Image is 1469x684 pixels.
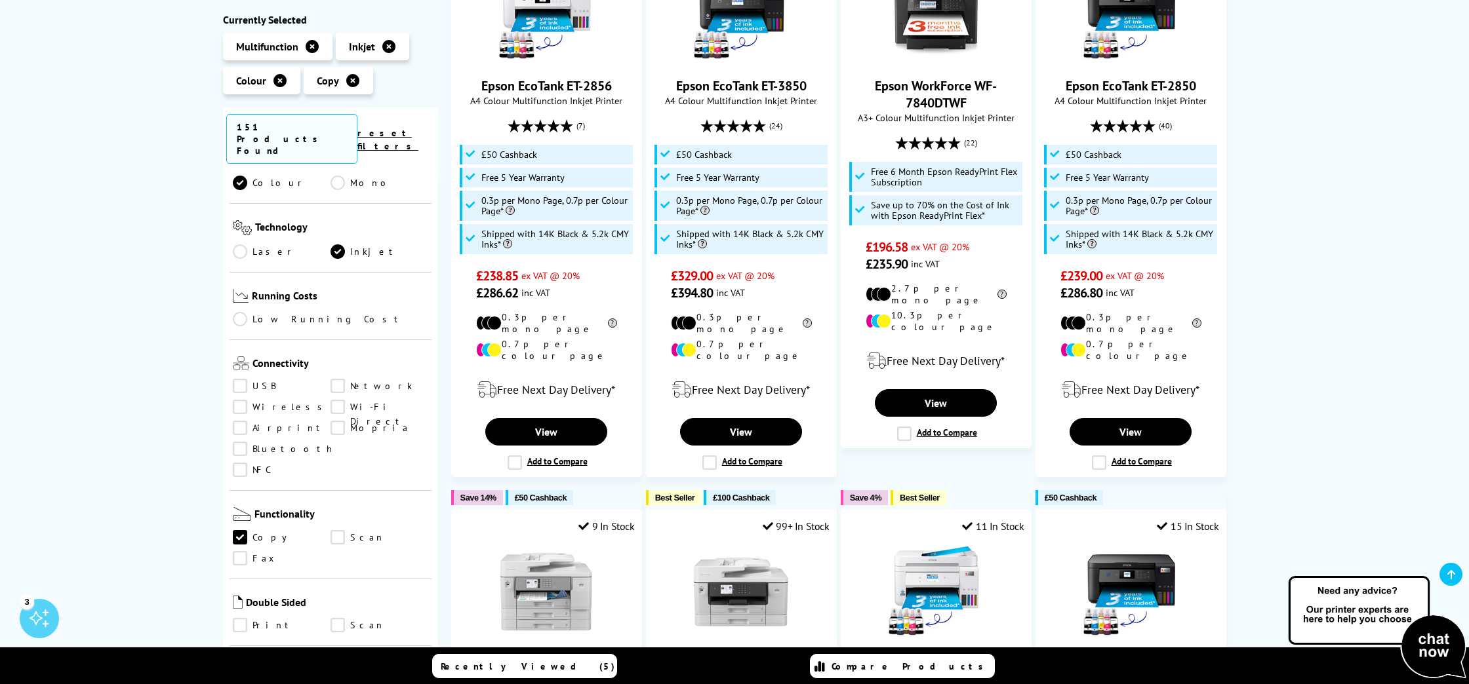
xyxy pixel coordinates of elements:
a: View [680,418,802,446]
a: View [485,418,607,446]
img: Brother MFC-J6957DW [497,542,595,641]
span: £394.80 [671,284,714,301]
button: Save 4% [841,490,888,505]
label: Add to Compare [1092,455,1172,470]
span: £50 Cashback [515,493,567,503]
a: Low Running Cost [233,312,428,326]
span: A4 Colour Multifunction Inkjet Printer [458,94,635,107]
a: Print [233,618,331,633]
a: Inkjet [331,244,428,259]
a: Epson EcoTank ET-2851 [1081,630,1180,643]
span: Running Costs [252,289,428,305]
span: £238.85 [476,267,519,284]
a: Scan [331,618,428,633]
li: 0.3p per mono page [1060,311,1201,335]
span: Connectivity [252,356,428,372]
span: Save 4% [850,493,881,503]
img: Functionality [233,507,251,522]
button: Save 14% [451,490,503,505]
a: Fax [233,552,331,566]
span: Double Sided [246,596,428,612]
span: £286.62 [476,284,519,301]
span: (22) [964,130,977,155]
span: (7) [576,113,585,138]
span: £50 Cashback [1045,493,1097,503]
span: inc VAT [521,286,550,299]
span: Free 6 Month Epson ReadyPrint Flex Subscription [871,166,1019,187]
span: Inkjet [349,40,375,53]
div: 15 In Stock [1157,520,1218,533]
span: Free 5 Year Warranty [676,172,759,183]
span: A4 Colour Multifunction Inkjet Printer [653,94,830,107]
img: Double Sided [233,596,243,609]
span: £196.58 [866,238,908,256]
img: Epson EcoTank ET-4856 [887,542,985,641]
a: Epson EcoTank ET-2850 [1081,54,1180,67]
span: 0.3p per Mono Page, 0.7p per Colour Page* [676,195,824,216]
span: Recently Viewed (5) [441,660,615,672]
span: Save up to 70% on the Cost of Ink with Epson ReadyPrint Flex* [871,200,1019,221]
label: Add to Compare [702,455,782,470]
img: Connectivity [233,356,249,370]
a: Compare Products [810,654,995,678]
span: £235.90 [866,256,908,273]
a: Brother MFC-J6957DW [497,630,595,643]
a: Wi-Fi Direct [331,400,428,414]
div: 3 [20,594,34,609]
span: ex VAT @ 20% [521,269,580,282]
a: Network [331,379,428,393]
label: Add to Compare [508,455,588,470]
div: modal_delivery [848,343,1024,379]
img: Technology [233,220,252,235]
a: NFC [233,463,331,477]
span: inc VAT [911,257,940,270]
a: Wireless [233,400,331,414]
span: Functionality [254,507,428,524]
span: ex VAT @ 20% [716,269,775,282]
span: Save 14% [460,493,496,503]
span: 0.3p per Mono Page, 0.7p per Colour Page* [481,195,630,216]
a: Mono [331,176,428,190]
span: Copy [317,74,339,87]
span: Best Seller [655,493,695,503]
a: Epson WorkForce WF-7840DTWF [887,54,985,67]
a: Epson EcoTank ET-2850 [1066,77,1196,94]
a: Airprint [233,421,331,435]
div: 99+ In Stock [763,520,830,533]
img: Brother MFC-J6940DW [692,542,790,641]
li: 0.7p per colour page [1060,338,1201,362]
button: £100 Cashback [704,490,776,505]
li: 0.7p per colour page [476,338,617,362]
a: Mopria [331,421,428,435]
span: Best Seller [900,493,940,503]
span: A3+ Colour Multifunction Inkjet Printer [848,111,1024,124]
span: Compare Products [832,660,990,672]
span: Multifunction [236,40,298,53]
img: Epson EcoTank ET-2851 [1081,542,1180,641]
span: Free 5 Year Warranty [1066,172,1149,183]
button: £50 Cashback [1036,490,1103,505]
a: reset filters [357,127,418,152]
a: Epson EcoTank ET-3850 [692,54,790,67]
a: Brother MFC-J6940DW [692,630,790,643]
span: £50 Cashback [676,149,732,160]
span: A4 Colour Multifunction Inkjet Printer [1043,94,1219,107]
a: View [1070,418,1192,446]
a: View [875,389,997,417]
span: Colour [236,74,266,87]
span: inc VAT [716,286,745,299]
span: Shipped with 14K Black & 5.2k CMY Inks* [1066,229,1214,250]
button: Best Seller [646,490,702,505]
span: £329.00 [671,267,714,284]
a: USB [233,379,331,393]
button: £50 Cashback [506,490,573,505]
span: £286.80 [1060,284,1103,301]
a: Epson EcoTank ET-2856 [481,77,612,94]
span: ex VAT @ 20% [1106,269,1164,282]
span: inc VAT [1106,286,1135,299]
a: Epson WorkForce WF-7840DTWF [875,77,997,111]
span: 151 Products Found [226,114,357,164]
li: 0.3p per mono page [671,311,812,335]
span: £239.00 [1060,267,1103,284]
a: Laser [233,244,331,259]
